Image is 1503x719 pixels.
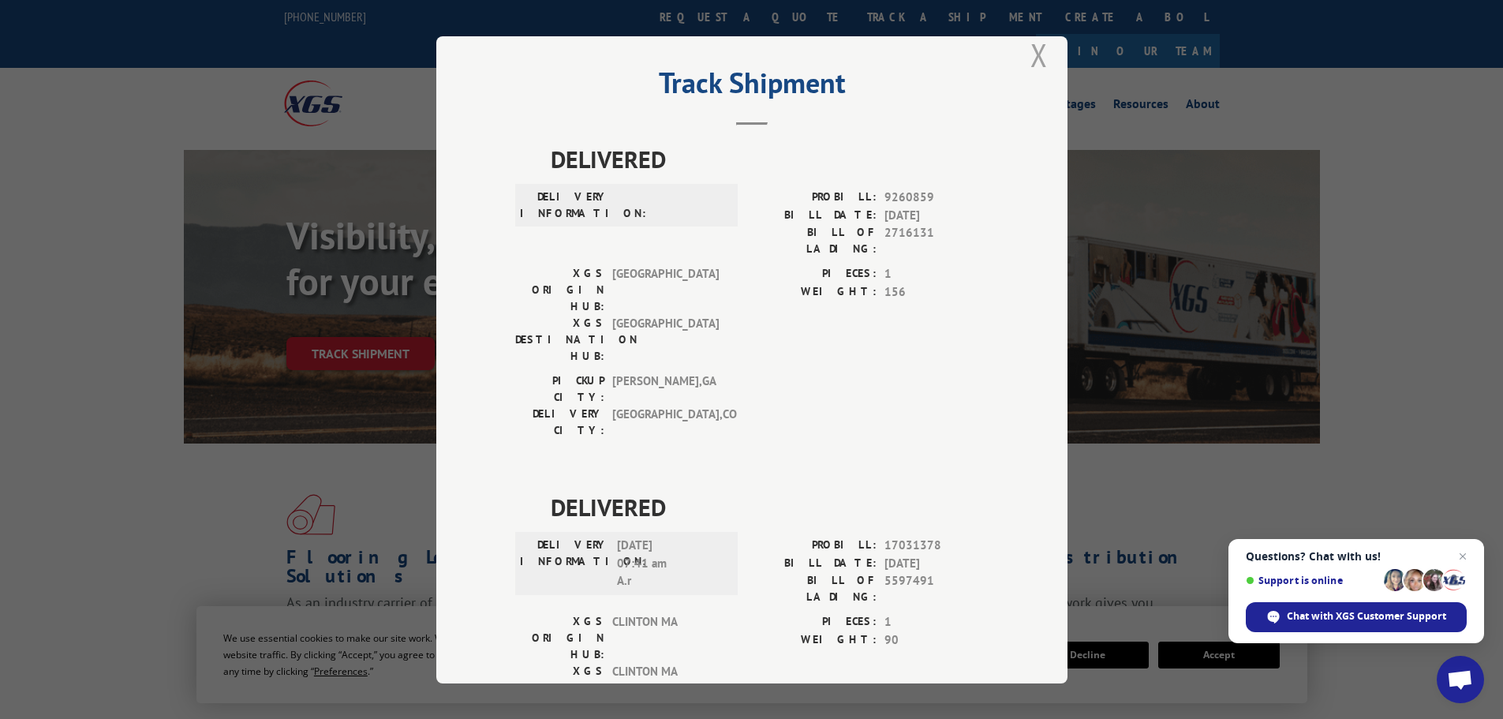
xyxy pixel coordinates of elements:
span: 156 [884,283,989,301]
span: 2716131 [884,224,989,257]
label: XGS ORIGIN HUB: [515,265,604,315]
label: WEIGHT: [752,283,877,301]
label: XGS DESTINATION HUB: [515,663,604,713]
span: DELIVERED [551,141,989,177]
label: PROBILL: [752,189,877,207]
span: 1 [884,265,989,283]
span: Support is online [1246,575,1378,586]
label: PICKUP CITY: [515,373,604,406]
label: PIECES: [752,265,877,283]
span: [DATE] [884,206,989,224]
label: BILL DATE: [752,554,877,572]
span: Chat with XGS Customer Support [1287,609,1446,624]
span: [DATE] 07:41 am A.r [617,537,723,590]
span: [PERSON_NAME] , GA [612,373,719,406]
span: DELIVERED [551,489,989,525]
span: 17031378 [884,537,989,555]
span: Questions? Chat with us! [1246,550,1467,563]
span: 9260859 [884,189,989,207]
label: DELIVERY CITY: [515,406,604,439]
span: CLINTON MA [612,663,719,713]
label: PIECES: [752,613,877,631]
a: Open chat [1437,656,1484,703]
label: BILL OF LADING: [752,572,877,605]
span: [GEOGRAPHIC_DATA] [612,265,719,315]
label: DELIVERY INFORMATION: [520,537,609,590]
span: [GEOGRAPHIC_DATA] [612,315,719,365]
label: XGS DESTINATION HUB: [515,315,604,365]
label: BILL DATE: [752,206,877,224]
span: Chat with XGS Customer Support [1246,602,1467,632]
span: [GEOGRAPHIC_DATA] , CO [612,406,719,439]
label: XGS ORIGIN HUB: [515,613,604,663]
h2: Track Shipment [515,72,989,102]
button: Close modal [1030,34,1048,76]
span: 1 [884,613,989,631]
span: [DATE] [884,554,989,572]
span: CLINTON MA [612,613,719,663]
label: WEIGHT: [752,631,877,649]
span: 5597491 [884,572,989,605]
span: 90 [884,631,989,649]
label: BILL OF LADING: [752,224,877,257]
label: DELIVERY INFORMATION: [520,189,609,222]
label: PROBILL: [752,537,877,555]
